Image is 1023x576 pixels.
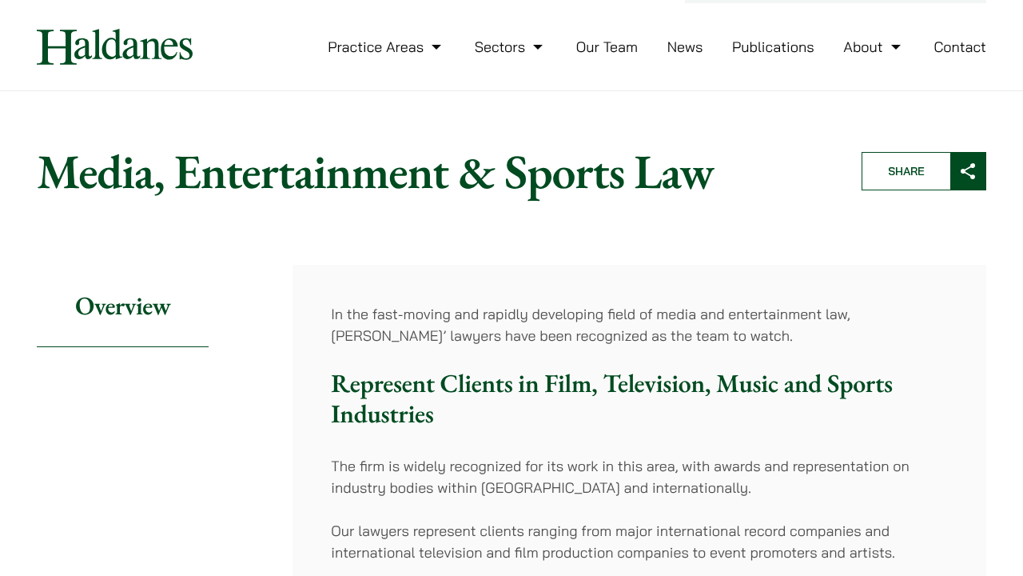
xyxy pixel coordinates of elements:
[328,38,445,56] a: Practice Areas
[732,38,814,56] a: Publications
[37,29,193,65] img: Logo of Haldanes
[933,38,986,56] a: Contact
[331,455,948,498] p: The firm is widely recognized for its work in this area, with awards and representation on indust...
[475,38,547,56] a: Sectors
[37,142,834,200] h1: Media, Entertainment & Sports Law
[37,265,209,347] h2: Overview
[331,368,948,430] h3: Represent Clients in Film, Television, Music and Sports Industries
[667,38,703,56] a: News
[331,303,948,346] p: In the fast-moving and rapidly developing field of media and entertainment law, [PERSON_NAME]’ la...
[576,38,638,56] a: Our Team
[862,152,986,190] button: Share
[331,520,948,563] p: Our lawyers represent clients ranging from major international record companies and international...
[843,38,904,56] a: About
[862,153,950,190] span: Share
